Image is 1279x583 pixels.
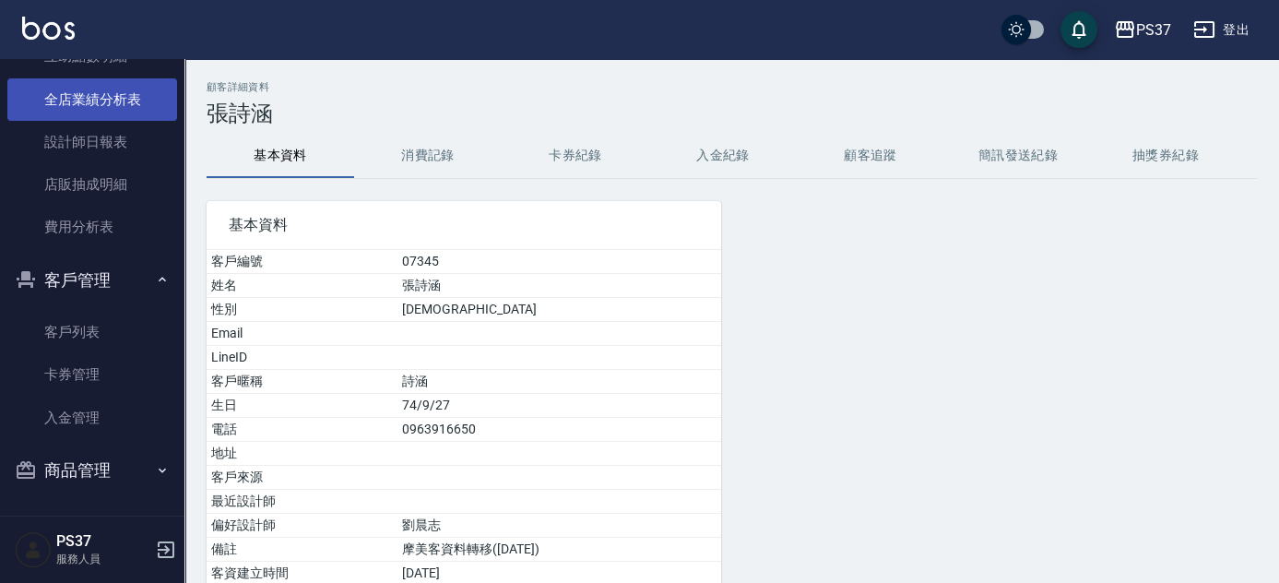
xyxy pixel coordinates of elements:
[207,322,397,346] td: Email
[1092,134,1239,178] button: 抽獎券紀錄
[797,134,944,178] button: 顧客追蹤
[15,531,52,568] img: Person
[207,346,397,370] td: LineID
[207,442,397,466] td: 地址
[397,514,720,538] td: 劉晨志
[1136,18,1171,42] div: PS37
[7,121,177,163] a: 設計師日報表
[397,538,720,562] td: 摩美客資料轉移([DATE])
[207,466,397,490] td: 客戶來源
[7,397,177,439] a: 入金管理
[7,78,177,121] a: 全店業績分析表
[207,134,354,178] button: 基本資料
[397,274,720,298] td: 張詩涵
[207,250,397,274] td: 客戶編號
[56,532,150,551] h5: PS37
[944,134,1092,178] button: 簡訊發送紀錄
[1186,13,1257,47] button: 登出
[22,17,75,40] img: Logo
[207,418,397,442] td: 電話
[207,538,397,562] td: 備註
[56,551,150,567] p: 服務人員
[207,101,1257,126] h3: 張詩涵
[7,353,177,396] a: 卡券管理
[397,418,720,442] td: 0963916650
[7,256,177,304] button: 客戶管理
[7,206,177,248] a: 費用分析表
[207,514,397,538] td: 偏好設計師
[7,446,177,494] button: 商品管理
[1107,11,1178,49] button: PS37
[207,81,1257,93] h2: 顧客詳細資料
[7,311,177,353] a: 客戶列表
[397,298,720,322] td: [DEMOGRAPHIC_DATA]
[502,134,649,178] button: 卡券紀錄
[207,298,397,322] td: 性別
[207,394,397,418] td: 生日
[397,370,720,394] td: 詩涵
[207,370,397,394] td: 客戶暱稱
[207,274,397,298] td: 姓名
[1060,11,1097,48] button: save
[229,216,699,234] span: 基本資料
[7,163,177,206] a: 店販抽成明細
[397,250,720,274] td: 07345
[397,394,720,418] td: 74/9/27
[207,490,397,514] td: 最近設計師
[354,134,502,178] button: 消費記錄
[649,134,797,178] button: 入金紀錄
